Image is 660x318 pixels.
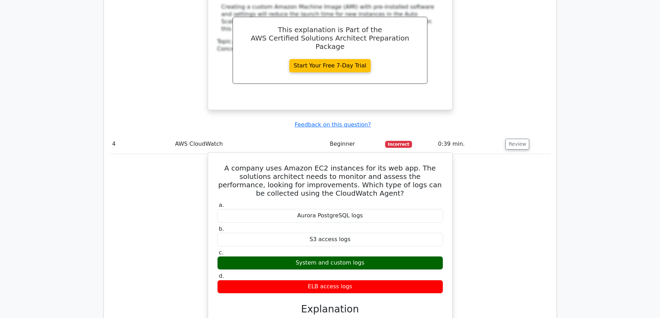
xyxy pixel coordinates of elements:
[221,3,439,32] div: Creating a custom Amazon Machine Image (AMI) with pre-installed software and settings will reduce...
[219,202,224,208] span: a.
[289,59,371,72] a: Start Your Free 7-Day Trial
[435,134,503,154] td: 0:39 min.
[219,273,224,279] span: d.
[219,249,224,256] span: c.
[385,141,412,148] span: Incorrect
[221,303,439,315] h3: Explanation
[217,164,444,197] h5: A company uses Amazon EC2 instances for its web app. The solutions architect needs to monitor and...
[294,121,371,128] a: Feedback on this question?
[217,256,443,270] div: System and custom logs
[109,134,172,154] td: 4
[217,45,443,53] div: Concept:
[327,134,382,154] td: Beginner
[217,38,443,45] div: Topic:
[217,280,443,294] div: ELB access logs
[217,209,443,223] div: Aurora PostgreSQL logs
[217,233,443,246] div: S3 access logs
[505,139,529,150] button: Review
[219,225,224,232] span: b.
[172,134,327,154] td: AWS CloudWatch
